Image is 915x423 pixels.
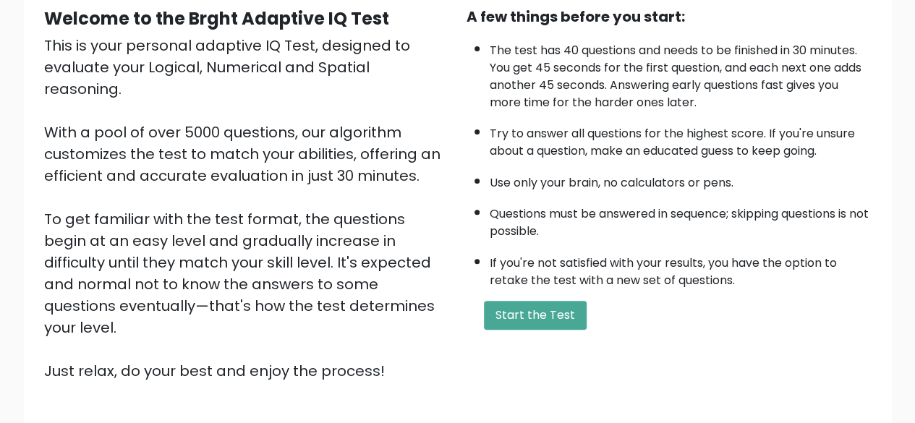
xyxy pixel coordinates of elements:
li: The test has 40 questions and needs to be finished in 30 minutes. You get 45 seconds for the firs... [490,35,872,111]
div: A few things before you start: [467,6,872,27]
b: Welcome to the Brght Adaptive IQ Test [44,7,389,30]
div: This is your personal adaptive IQ Test, designed to evaluate your Logical, Numerical and Spatial ... [44,35,449,382]
li: If you're not satisfied with your results, you have the option to retake the test with a new set ... [490,247,872,289]
li: Questions must be answered in sequence; skipping questions is not possible. [490,198,872,240]
li: Try to answer all questions for the highest score. If you're unsure about a question, make an edu... [490,118,872,160]
button: Start the Test [484,301,587,330]
li: Use only your brain, no calculators or pens. [490,167,872,192]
